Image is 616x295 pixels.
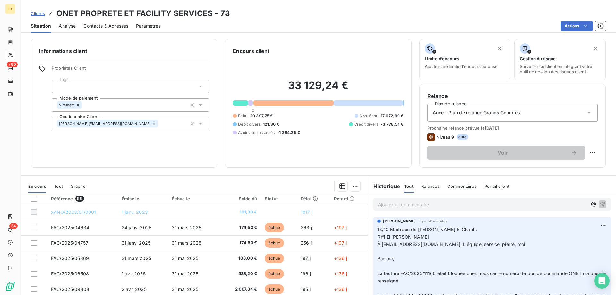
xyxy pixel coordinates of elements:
span: +99 [7,62,18,67]
span: En cours [28,184,46,189]
span: Échu [238,113,247,119]
span: 1 avr. 2025 [122,271,146,276]
span: Propriétés Client [52,65,209,74]
input: Ajouter une valeur [82,102,87,108]
span: +136 j [334,271,347,276]
span: Prochaine relance prévue le [427,126,598,131]
span: échue [265,269,284,279]
span: À [EMAIL_ADDRESS][DOMAIN_NAME], L'équipe, service, pierre, moi [377,241,525,247]
span: 174,53 € [221,224,257,231]
span: Paramètres [136,23,161,29]
span: 256 j [301,240,312,246]
span: Analyse [59,23,76,29]
span: FAC/2025/04757 [51,240,88,246]
span: 263 j [301,225,312,230]
button: Actions [561,21,593,31]
span: Virement [59,103,75,107]
span: FAC/2025/09808 [51,286,89,292]
span: 13/10 Mail reçu de [PERSON_NAME] El Gharib: [377,227,477,232]
div: Délai [301,196,326,201]
span: il y a 56 minutes [419,219,448,223]
span: Avoirs non associés [238,130,275,135]
div: Open Intercom Messenger [594,273,610,289]
span: 31 janv. 2025 [122,240,150,246]
span: 31 mai 2025 [172,271,198,276]
span: Relances [421,184,440,189]
div: Solde dû [221,196,257,201]
span: FAC/2025/04634 [51,225,89,230]
span: -3 778,54 € [381,121,404,127]
span: Riffi El [PERSON_NAME] [377,234,429,239]
span: 1 janv. 2023 [122,209,148,215]
span: +197 j [334,240,347,246]
span: 196 j [301,271,311,276]
span: 121,30 € [263,121,279,127]
input: Ajouter une valeur [57,83,62,89]
span: Débit divers [238,121,261,127]
span: Tout [54,184,63,189]
h6: Relance [427,92,598,100]
span: -1 284,26 € [277,130,300,135]
button: Gestion du risqueSurveiller ce client en intégrant votre outil de gestion des risques client. [514,39,606,80]
h6: Encours client [233,47,269,55]
span: 108,00 € [221,255,257,262]
span: Bonjour, [377,256,394,261]
span: 31 mars 2025 [122,256,151,261]
h6: Informations client [39,47,209,55]
span: Graphe [71,184,86,189]
span: 31 mars 2025 [172,240,201,246]
span: 2 avr. 2025 [122,286,147,292]
span: +197 j [334,225,347,230]
span: 538,20 € [221,271,257,277]
span: Anne - Plan de relance Grands Comptes [433,109,520,116]
span: 17 672,99 € [381,113,404,119]
button: Limite d’encoursAjouter une limite d’encours autorisé [419,39,511,80]
span: Situation [31,23,51,29]
span: 174,53 € [221,240,257,246]
div: EX [5,4,15,14]
span: Gestion du risque [520,56,556,61]
span: Clients [31,11,45,16]
span: Contacts & Adresses [83,23,128,29]
span: La facture FAC/2025/11166 était bloquée chez nous car le numéro de bon de commande ONET n’a pas é... [377,271,608,283]
img: Logo LeanPay [5,281,15,291]
span: échue [265,284,284,294]
span: xANO/2023/01/0001 [51,209,96,215]
div: Retard [334,196,364,201]
span: Portail client [484,184,509,189]
span: +136 j [334,256,347,261]
span: 2 067,84 € [221,286,257,292]
span: 20 397,75 € [250,113,273,119]
span: 121,30 € [221,209,257,215]
div: Échue le [172,196,214,201]
span: Tout [404,184,414,189]
span: Commentaires [447,184,477,189]
span: 96 [75,196,84,202]
input: Ajouter une valeur [158,121,163,126]
div: Statut [265,196,293,201]
h3: ONET PROPRETE ET FACILITY SERVICES - 73 [56,8,230,19]
span: FAC/2025/06508 [51,271,89,276]
span: Limite d’encours [425,56,459,61]
h6: Historique [368,182,400,190]
span: échue [265,238,284,248]
h2: 33 129,24 € [233,79,403,98]
span: 24 janv. 2025 [122,225,151,230]
span: [PERSON_NAME][EMAIL_ADDRESS][DOMAIN_NAME] [59,122,151,126]
button: Voir [427,146,585,160]
span: 34 [9,223,18,229]
span: Crédit divers [354,121,378,127]
div: Émise le [122,196,164,201]
span: Surveiller ce client en intégrant votre outil de gestion des risques client. [520,64,600,74]
span: échue [265,223,284,232]
span: Ajouter une limite d’encours autorisé [425,64,498,69]
span: 31 mars 2025 [172,225,201,230]
span: auto [457,134,469,140]
span: FAC/2025/05869 [51,256,89,261]
span: 31 mai 2025 [172,256,198,261]
span: [PERSON_NAME] [383,218,416,224]
span: 1017 j [301,209,312,215]
span: Voir [435,150,571,155]
span: [DATE] [485,126,499,131]
span: 31 mai 2025 [172,286,198,292]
